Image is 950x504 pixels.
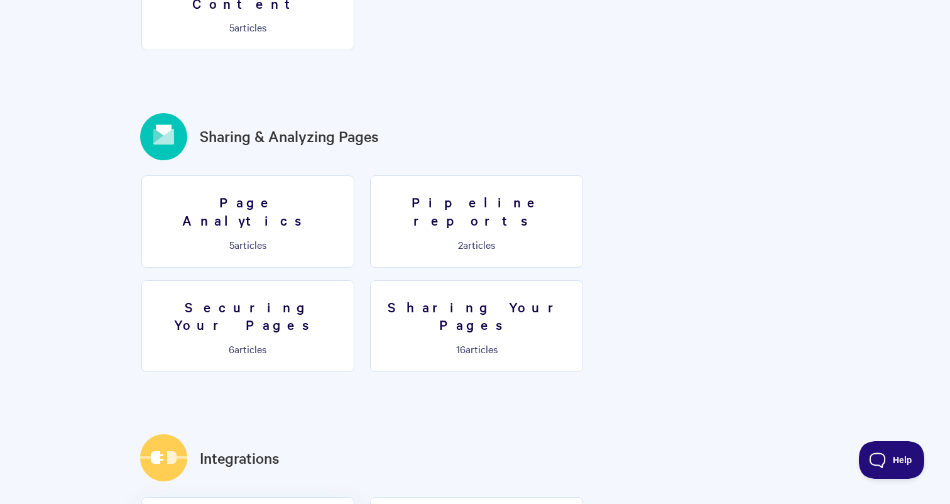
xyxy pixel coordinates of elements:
[150,298,346,334] h3: Securing Your Pages
[150,343,346,354] p: articles
[150,193,346,229] h3: Page Analytics
[370,175,583,267] a: Pipeline reports 2articles
[229,238,234,251] span: 5
[150,21,346,33] p: articles
[378,298,575,334] h3: Sharing Your Pages
[378,343,575,354] p: articles
[150,239,346,250] p: articles
[458,238,463,251] span: 2
[370,280,583,372] a: Sharing Your Pages 16articles
[378,193,575,229] h3: Pipeline reports
[229,20,234,34] span: 5
[859,441,925,479] iframe: Toggle Customer Support
[200,125,379,148] a: Sharing & Analyzing Pages
[456,342,466,356] span: 16
[141,280,354,372] a: Securing Your Pages 6articles
[141,175,354,267] a: Page Analytics 5articles
[378,239,575,250] p: articles
[229,342,234,356] span: 6
[200,447,280,469] a: Integrations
